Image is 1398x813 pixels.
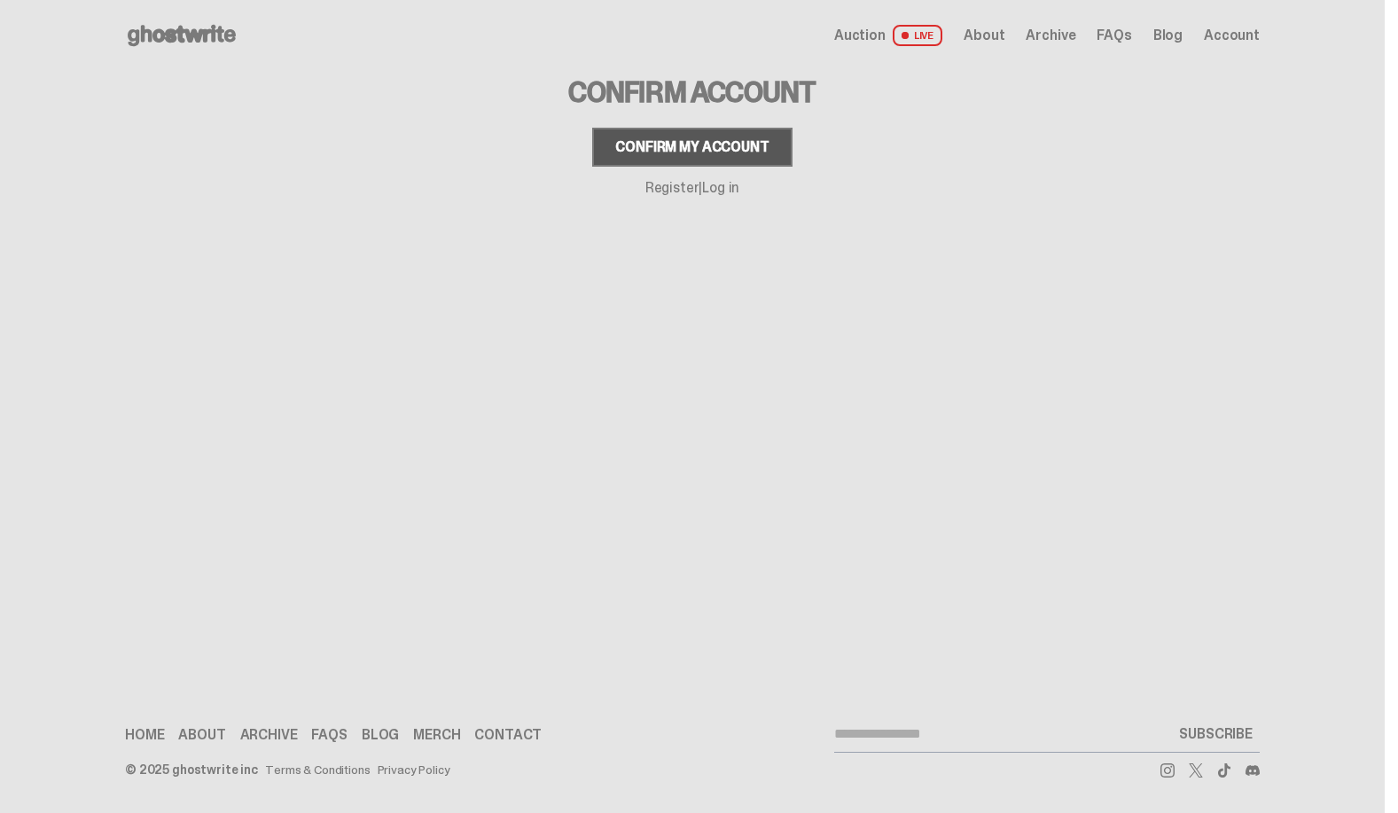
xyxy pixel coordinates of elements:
a: Account [1204,28,1260,43]
a: Auction LIVE [834,25,942,46]
a: Archive [1026,28,1075,43]
div: Confirm my account [615,140,769,154]
a: Home [125,728,164,742]
a: About [964,28,1004,43]
span: Auction [834,28,886,43]
a: Privacy Policy [378,763,450,776]
a: FAQs [1097,28,1131,43]
a: Archive [240,728,298,742]
button: SUBSCRIBE [1172,716,1260,752]
a: Blog [1153,28,1183,43]
a: Contact [474,728,542,742]
a: Blog [362,728,399,742]
a: Register [645,178,699,197]
h3: Confirm Account [568,78,816,106]
a: Merch [413,728,460,742]
a: About [178,728,225,742]
a: FAQs [311,728,347,742]
span: LIVE [893,25,943,46]
div: © 2025 ghostwrite inc [125,763,258,776]
a: Terms & Conditions [265,763,370,776]
a: Log in [702,178,739,197]
p: | [645,181,740,195]
button: Confirm my account [592,128,792,167]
